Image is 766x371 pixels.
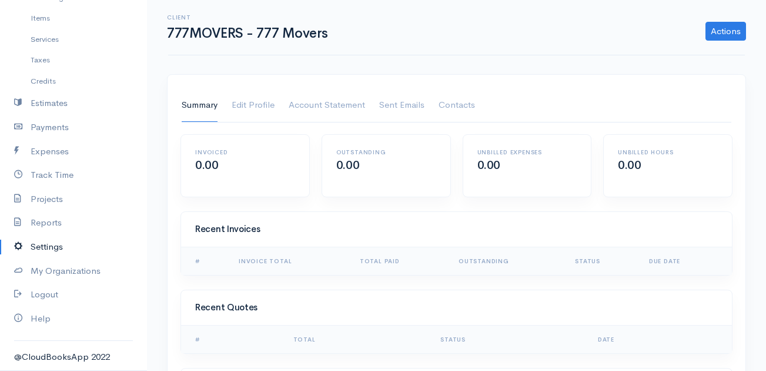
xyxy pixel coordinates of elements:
[289,89,365,122] a: Account Statement
[379,89,424,122] a: Sent Emails
[336,159,436,172] h2: 0.00
[182,89,218,122] a: Summary
[232,89,275,122] a: Edit Profile
[588,326,732,353] th: Date
[449,247,566,275] th: Outstanding
[431,326,588,353] th: Status
[195,149,295,155] h6: Invoiced
[181,326,284,353] th: #
[14,350,133,364] div: @CloudBooksApp 2022
[618,159,718,172] h2: 0.00
[618,149,718,155] h6: Unbilled Hours
[284,326,431,353] th: Total
[195,159,295,172] h2: 0.00
[705,22,746,41] a: Actions
[181,247,229,275] th: #
[195,224,718,234] h4: Recent Invoices
[167,26,331,41] h1: 777MOVERS - 777 Movers
[640,247,732,275] th: Due Date
[350,247,449,275] th: Total Paid
[167,14,331,21] h6: Client
[439,89,475,122] a: Contacts
[229,247,350,275] th: Invoice Total
[477,149,577,155] h6: Unbilled Expenses
[566,247,640,275] th: Status
[195,303,718,313] h4: Recent Quotes
[336,149,436,155] h6: Outstanding
[477,159,577,172] h2: 0.00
